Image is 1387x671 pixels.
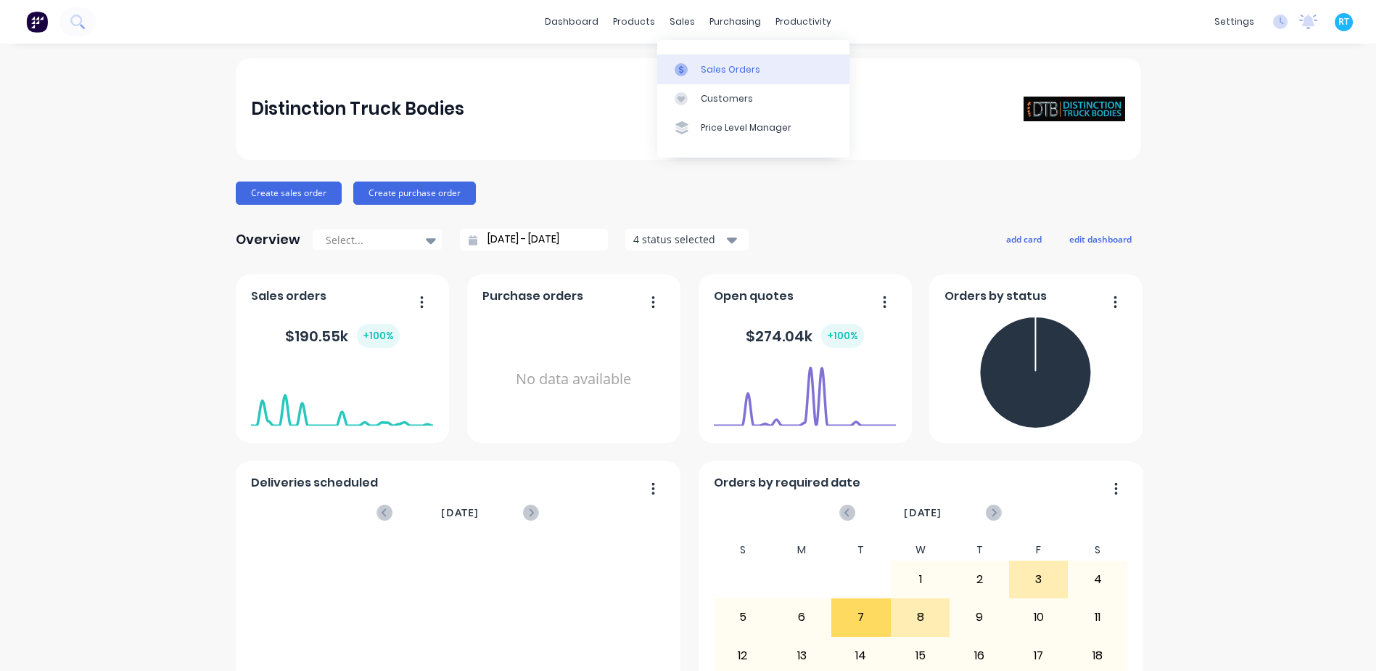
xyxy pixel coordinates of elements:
div: purchasing [702,11,768,33]
div: productivity [768,11,839,33]
span: RT [1338,15,1349,28]
div: No data available [482,311,664,448]
div: $ 274.04k [746,324,864,348]
a: Price Level Manager [657,113,849,142]
div: T [950,540,1009,561]
div: 3 [1010,561,1068,598]
div: 11 [1069,599,1127,635]
div: + 100 % [821,324,864,348]
button: add card [997,229,1051,248]
span: Sales orders [251,288,326,305]
div: $ 190.55k [285,324,400,348]
div: settings [1207,11,1262,33]
div: F [1009,540,1069,561]
button: Create sales order [236,182,342,205]
div: 10 [1010,599,1068,635]
span: Purchase orders [482,288,583,305]
span: Orders by status [944,288,1047,305]
div: 8 [892,599,950,635]
button: 4 status selected [625,229,749,251]
div: 2 [950,561,1008,598]
div: Sales Orders [701,63,760,76]
div: 7 [832,599,890,635]
div: 5 [714,599,772,635]
img: Factory [26,11,48,33]
div: 4 status selected [633,232,725,247]
div: S [1068,540,1127,561]
a: Customers [657,84,849,113]
div: + 100 % [357,324,400,348]
div: W [891,540,950,561]
div: 6 [773,599,831,635]
button: Create purchase order [353,182,476,205]
div: Price Level Manager [701,121,791,134]
span: Open quotes [714,288,794,305]
div: Distinction Truck Bodies [251,94,464,123]
div: 4 [1069,561,1127,598]
a: Sales Orders [657,54,849,84]
div: Overview [236,225,300,254]
span: [DATE] [441,505,479,521]
span: [DATE] [904,505,942,521]
div: products [606,11,662,33]
div: M [773,540,832,561]
div: sales [662,11,702,33]
a: dashboard [538,11,606,33]
img: Distinction Truck Bodies [1024,97,1125,122]
div: S [713,540,773,561]
button: edit dashboard [1060,229,1141,248]
div: Customers [701,92,753,105]
div: 1 [892,561,950,598]
div: T [831,540,891,561]
div: 9 [950,599,1008,635]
